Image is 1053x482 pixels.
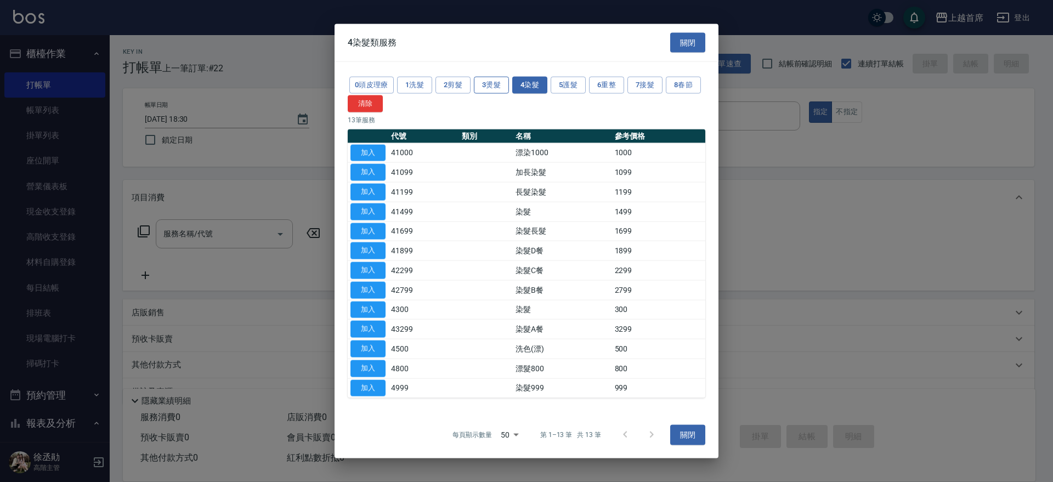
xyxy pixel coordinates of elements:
td: 41699 [388,222,459,241]
button: 4染髮 [512,77,547,94]
td: 41000 [388,143,459,163]
td: 500 [612,339,705,359]
td: 長髮染髮 [513,182,612,202]
th: 參考價格 [612,129,705,143]
button: 5護髮 [551,77,586,94]
button: 關閉 [670,32,705,53]
td: 1699 [612,222,705,241]
td: 41099 [388,162,459,182]
td: 漂髮800 [513,359,612,378]
td: 4300 [388,300,459,320]
td: 1099 [612,162,705,182]
td: 加長染髮 [513,162,612,182]
button: 3燙髮 [474,77,509,94]
p: 第 1–13 筆 共 13 筆 [540,430,601,440]
td: 染髮長髮 [513,222,612,241]
td: 41199 [388,182,459,202]
td: 染髮999 [513,378,612,398]
td: 染髮 [513,202,612,222]
p: 每頁顯示數量 [452,430,492,440]
span: 4染髮類服務 [348,37,397,48]
td: 2799 [612,280,705,300]
th: 類別 [459,129,513,143]
td: 染髮C餐 [513,260,612,280]
button: 加入 [350,360,386,377]
button: 加入 [350,321,386,338]
button: 6重整 [589,77,624,94]
td: 染髮 [513,300,612,320]
p: 13 筆服務 [348,115,705,124]
button: 加入 [350,341,386,358]
button: 加入 [350,203,386,220]
button: 清除 [348,95,383,112]
td: 43299 [388,319,459,339]
button: 加入 [350,184,386,201]
div: 50 [496,420,523,450]
td: 1499 [612,202,705,222]
td: 4999 [388,378,459,398]
td: 漂染1000 [513,143,612,163]
button: 加入 [350,242,386,259]
td: 42799 [388,280,459,300]
td: 300 [612,300,705,320]
th: 代號 [388,129,459,143]
td: 染髮D餐 [513,241,612,260]
td: 800 [612,359,705,378]
button: 加入 [350,164,386,181]
button: 加入 [350,281,386,298]
td: 1000 [612,143,705,163]
button: 2剪髮 [435,77,471,94]
td: 洗色(漂) [513,339,612,359]
td: 4800 [388,359,459,378]
td: 41499 [388,202,459,222]
td: 1899 [612,241,705,260]
td: 41899 [388,241,459,260]
button: 1洗髮 [397,77,432,94]
td: 染髮B餐 [513,280,612,300]
th: 名稱 [513,129,612,143]
td: 4500 [388,339,459,359]
td: 999 [612,378,705,398]
button: 加入 [350,301,386,318]
button: 加入 [350,223,386,240]
button: 加入 [350,144,386,161]
button: 0頭皮理療 [349,77,394,94]
button: 7接髮 [627,77,663,94]
td: 42299 [388,260,459,280]
button: 加入 [350,379,386,396]
td: 2299 [612,260,705,280]
td: 3299 [612,319,705,339]
button: 8春節 [666,77,701,94]
button: 加入 [350,262,386,279]
button: 關閉 [670,425,705,445]
td: 1199 [612,182,705,202]
td: 染髮A餐 [513,319,612,339]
